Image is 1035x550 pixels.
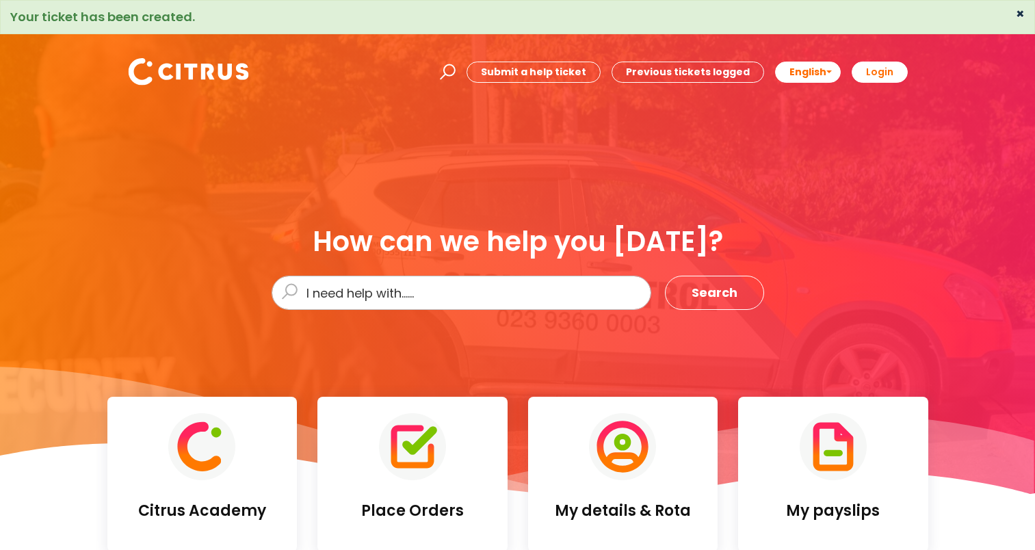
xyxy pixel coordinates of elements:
h4: Place Orders [328,502,497,520]
a: Previous tickets logged [612,62,764,83]
b: Login [866,65,893,79]
div: How can we help you [DATE]? [272,226,764,257]
a: Submit a help ticket [467,62,601,83]
span: Search [692,282,737,304]
input: I need help with...... [272,276,651,310]
h4: My details & Rota [539,502,707,520]
button: Search [665,276,764,310]
a: Login [852,62,908,83]
span: English [789,65,826,79]
h4: My payslips [749,502,917,520]
h4: Citrus Academy [118,502,287,520]
button: × [1016,8,1025,20]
